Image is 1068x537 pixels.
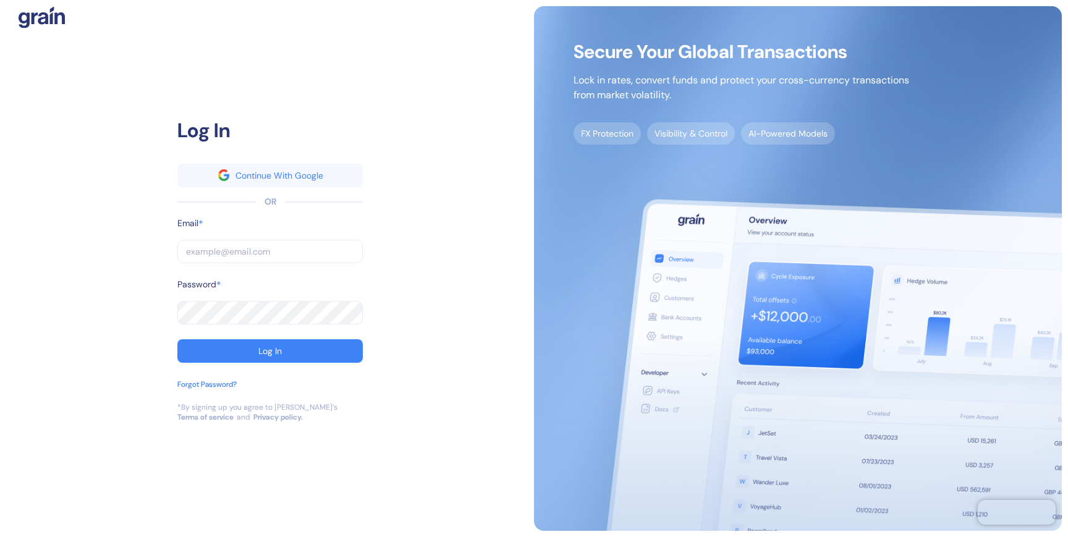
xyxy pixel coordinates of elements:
[177,240,363,263] input: example@email.com
[647,122,735,145] span: Visibility & Control
[235,171,323,180] div: Continue With Google
[177,278,216,291] label: Password
[253,412,303,422] a: Privacy policy.
[978,500,1056,525] iframe: Chatra live chat
[19,6,65,28] img: logo
[177,116,363,145] div: Log In
[218,169,229,180] img: google
[177,217,198,230] label: Email
[741,122,835,145] span: AI-Powered Models
[177,164,363,187] button: googleContinue With Google
[177,379,237,390] div: Forgot Password?
[177,339,363,363] button: Log In
[177,379,237,402] button: Forgot Password?
[177,412,234,422] a: Terms of service
[574,73,909,103] p: Lock in rates, convert funds and protect your cross-currency transactions from market volatility.
[258,347,282,355] div: Log In
[574,46,909,58] span: Secure Your Global Transactions
[534,6,1062,531] img: signup-main-image
[177,402,337,412] div: *By signing up you agree to [PERSON_NAME]’s
[265,195,276,208] div: OR
[237,412,250,422] div: and
[574,122,641,145] span: FX Protection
